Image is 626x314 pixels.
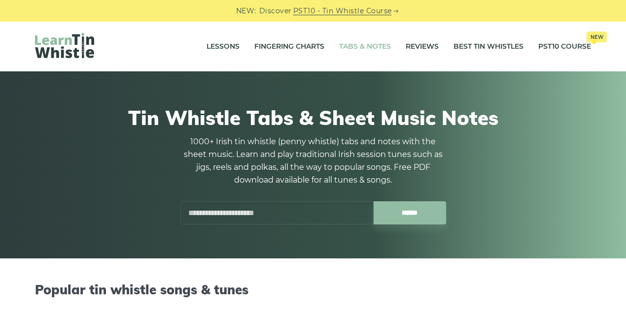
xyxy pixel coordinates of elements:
[254,34,324,59] a: Fingering Charts
[207,34,240,59] a: Lessons
[453,34,523,59] a: Best Tin Whistles
[35,282,591,297] h2: Popular tin whistle songs & tunes
[587,31,607,42] span: New
[538,34,591,59] a: PST10 CourseNew
[180,135,446,187] p: 1000+ Irish tin whistle (penny whistle) tabs and notes with the sheet music. Learn and play tradi...
[406,34,439,59] a: Reviews
[35,106,591,129] h1: Tin Whistle Tabs & Sheet Music Notes
[339,34,391,59] a: Tabs & Notes
[35,33,94,58] img: LearnTinWhistle.com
